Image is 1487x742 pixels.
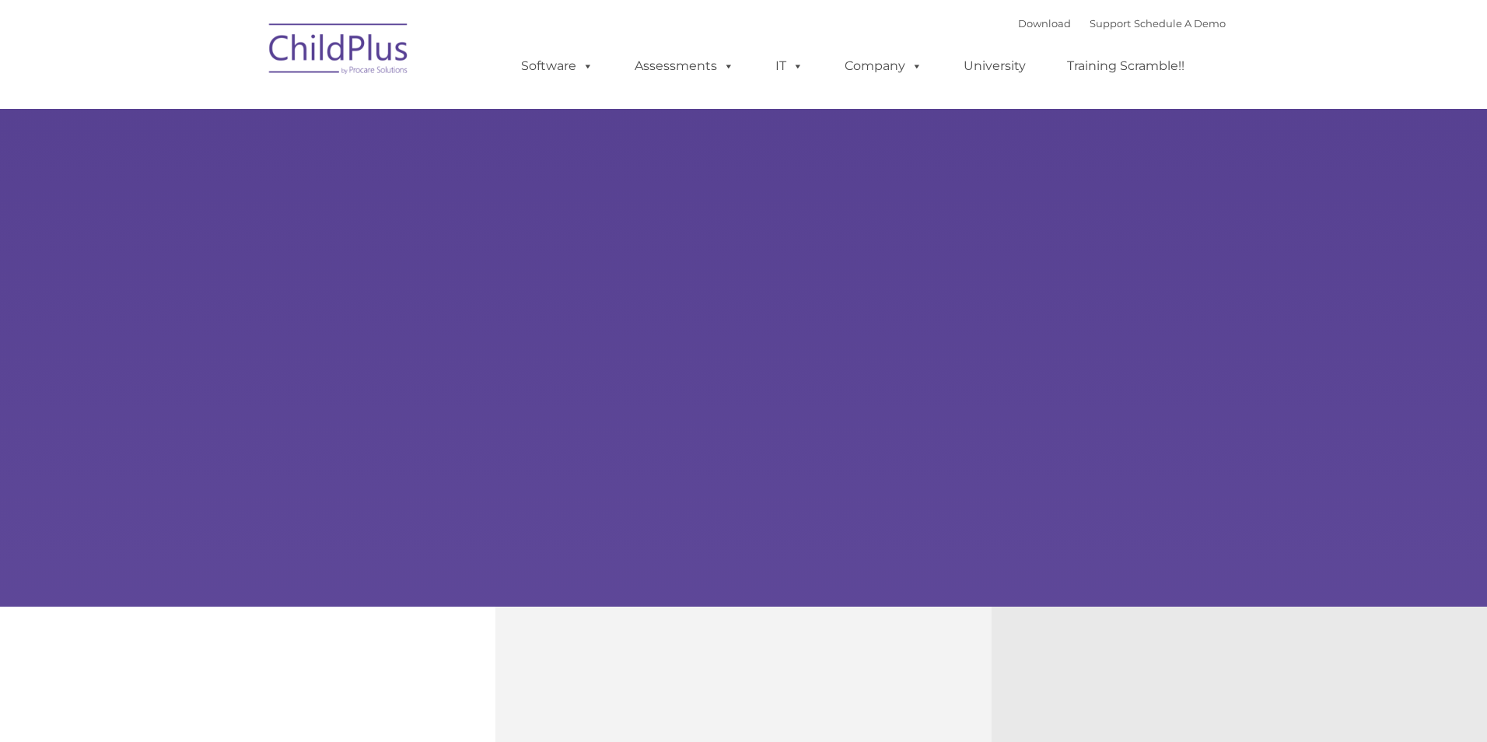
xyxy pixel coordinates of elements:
a: Training Scramble!! [1051,51,1200,82]
a: University [948,51,1041,82]
a: Download [1018,17,1071,30]
a: Software [506,51,609,82]
font: | [1018,17,1226,30]
a: Support [1090,17,1131,30]
a: IT [760,51,819,82]
a: Assessments [619,51,750,82]
img: ChildPlus by Procare Solutions [261,12,417,90]
a: Schedule A Demo [1134,17,1226,30]
a: Company [829,51,938,82]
